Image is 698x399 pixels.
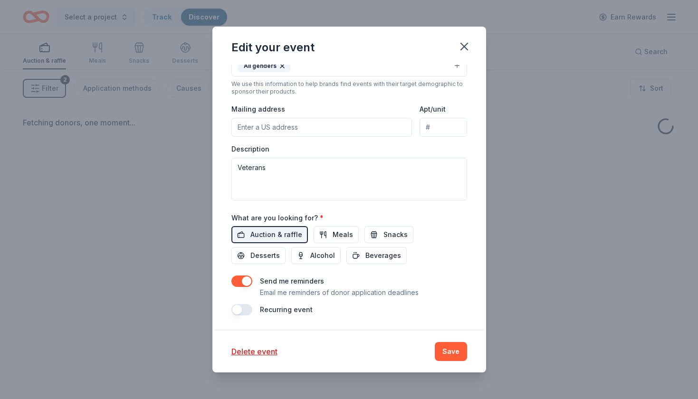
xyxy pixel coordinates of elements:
[250,250,280,261] span: Desserts
[231,213,324,223] label: What are you looking for?
[231,226,308,243] button: Auction & raffle
[231,247,286,264] button: Desserts
[231,104,285,114] label: Mailing address
[291,247,341,264] button: Alcohol
[420,118,467,137] input: #
[260,277,324,285] label: Send me reminders
[310,250,335,261] span: Alcohol
[314,226,359,243] button: Meals
[435,342,467,361] button: Save
[238,60,290,72] div: All genders
[231,118,412,137] input: Enter a US address
[231,56,467,76] button: All genders
[420,104,446,114] label: Apt/unit
[346,247,407,264] button: Beverages
[383,229,408,240] span: Snacks
[250,229,302,240] span: Auction & raffle
[231,346,277,357] button: Delete event
[231,144,269,154] label: Description
[260,305,313,313] label: Recurring event
[231,158,467,200] textarea: Veterans
[364,226,413,243] button: Snacks
[365,250,401,261] span: Beverages
[260,287,419,298] p: Email me reminders of donor application deadlines
[333,229,353,240] span: Meals
[231,40,315,55] div: Edit your event
[231,80,467,95] div: We use this information to help brands find events with their target demographic to sponsor their...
